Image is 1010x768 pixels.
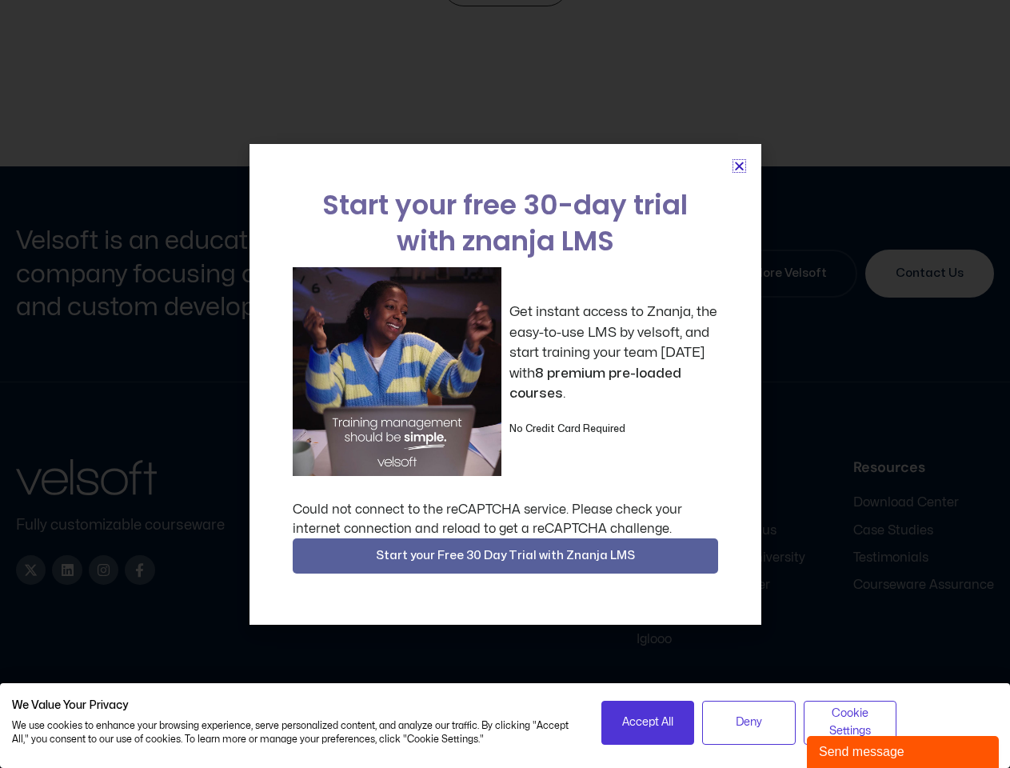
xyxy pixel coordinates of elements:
img: a woman sitting at her laptop dancing [293,267,501,476]
p: We use cookies to enhance your browsing experience, serve personalized content, and analyze our t... [12,719,577,746]
a: Close [733,160,745,172]
strong: 8 premium pre-loaded courses [509,366,681,401]
div: Could not connect to the reCAPTCHA service. Please check your internet connection and reload to g... [293,500,718,538]
span: Cookie Settings [814,705,887,741]
strong: No Credit Card Required [509,424,625,434]
span: Deny [736,714,762,731]
span: Start your Free 30 Day Trial with Znanja LMS [376,546,635,566]
button: Adjust cookie preferences [804,701,897,745]
button: Accept all cookies [601,701,695,745]
span: Accept All [622,714,673,731]
h2: Start your free 30-day trial with znanja LMS [293,187,718,259]
p: Get instant access to Znanja, the easy-to-use LMS by velsoft, and start training your team [DATE]... [509,302,718,404]
button: Start your Free 30 Day Trial with Znanja LMS [293,538,718,574]
h2: We Value Your Privacy [12,698,577,713]
iframe: chat widget [807,733,1002,768]
button: Deny all cookies [702,701,796,745]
